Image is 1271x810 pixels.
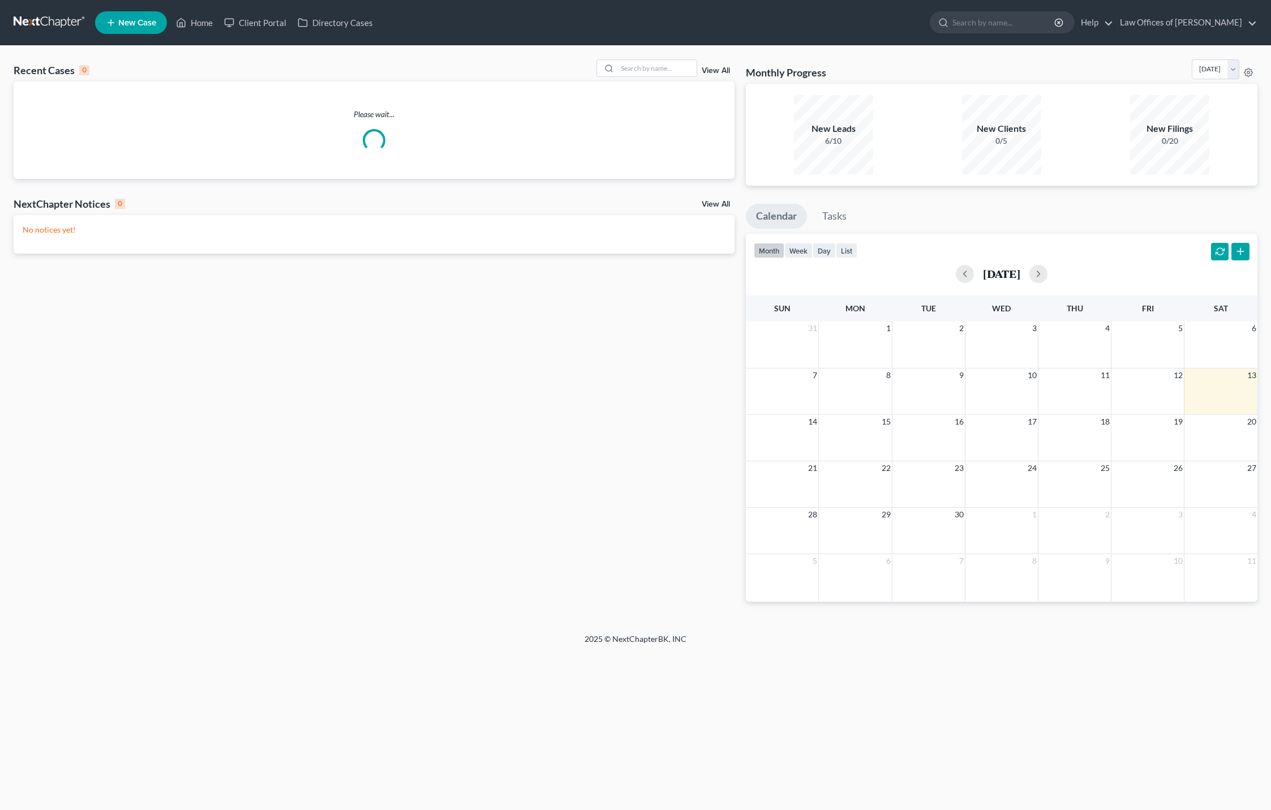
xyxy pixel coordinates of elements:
[1104,508,1111,521] span: 2
[1173,554,1184,568] span: 10
[1031,322,1038,335] span: 3
[702,67,730,75] a: View All
[1177,322,1184,335] span: 5
[807,415,818,428] span: 14
[1104,554,1111,568] span: 9
[921,303,936,313] span: Tue
[313,633,958,654] div: 2025 © NextChapterBK, INC
[954,508,965,521] span: 30
[754,243,784,258] button: month
[1114,12,1257,33] a: Law Offices of [PERSON_NAME]
[14,197,125,211] div: NextChapter Notices
[881,461,892,475] span: 22
[14,63,89,77] div: Recent Cases
[14,109,735,120] p: Please wait...
[23,224,725,235] p: No notices yet!
[1075,12,1113,33] a: Help
[1251,322,1257,335] span: 6
[885,322,892,335] span: 1
[118,19,156,27] span: New Case
[962,122,1041,135] div: New Clients
[1173,415,1184,428] span: 19
[746,66,826,79] h3: Monthly Progress
[1027,415,1038,428] span: 17
[958,368,965,382] span: 9
[746,204,807,229] a: Calendar
[1104,322,1111,335] span: 4
[845,303,865,313] span: Mon
[115,199,125,209] div: 0
[954,461,965,475] span: 23
[1246,554,1257,568] span: 11
[1173,368,1184,382] span: 12
[170,12,218,33] a: Home
[885,554,892,568] span: 6
[79,65,89,75] div: 0
[617,60,697,76] input: Search by name...
[774,303,791,313] span: Sun
[962,135,1041,147] div: 0/5
[958,554,965,568] span: 7
[811,554,818,568] span: 5
[1130,135,1209,147] div: 0/20
[807,461,818,475] span: 21
[885,368,892,382] span: 8
[1027,461,1038,475] span: 24
[1246,461,1257,475] span: 27
[1173,461,1184,475] span: 26
[1142,303,1154,313] span: Fri
[811,368,818,382] span: 7
[1251,508,1257,521] span: 4
[836,243,857,258] button: list
[1214,303,1228,313] span: Sat
[812,204,857,229] a: Tasks
[1031,554,1038,568] span: 8
[702,200,730,208] a: View All
[1130,122,1209,135] div: New Filings
[1246,368,1257,382] span: 13
[881,508,892,521] span: 29
[1027,368,1038,382] span: 10
[954,415,965,428] span: 16
[784,243,813,258] button: week
[813,243,836,258] button: day
[292,12,379,33] a: Directory Cases
[952,12,1056,33] input: Search by name...
[1177,508,1184,521] span: 3
[794,135,873,147] div: 6/10
[1031,508,1038,521] span: 1
[807,508,818,521] span: 28
[1246,415,1257,428] span: 20
[1100,415,1111,428] span: 18
[794,122,873,135] div: New Leads
[218,12,292,33] a: Client Portal
[1067,303,1083,313] span: Thu
[983,268,1020,280] h2: [DATE]
[881,415,892,428] span: 15
[992,303,1011,313] span: Wed
[1100,461,1111,475] span: 25
[958,322,965,335] span: 2
[807,322,818,335] span: 31
[1100,368,1111,382] span: 11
